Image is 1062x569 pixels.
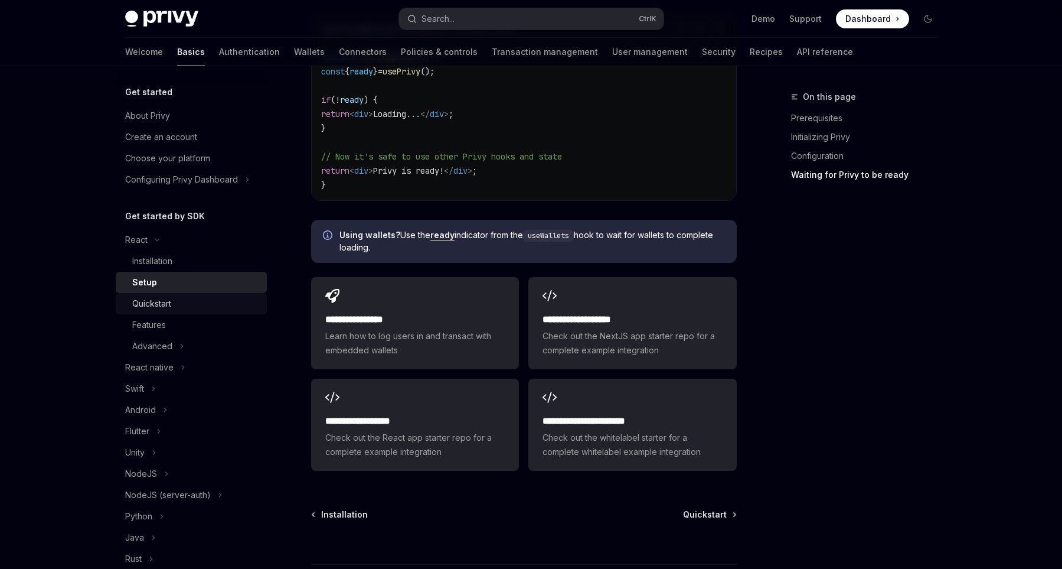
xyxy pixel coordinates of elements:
[116,378,267,399] button: Toggle Swift section
[116,336,267,357] button: Toggle Advanced section
[325,431,505,459] span: Check out the React app starter repo for a complete example integration
[339,38,387,66] a: Connectors
[523,230,574,242] code: useWallets
[683,509,727,521] span: Quickstart
[789,13,822,25] a: Support
[845,13,891,25] span: Dashboard
[331,95,335,105] span: (
[468,165,472,176] span: >
[368,109,373,119] span: >
[132,275,157,290] div: Setup
[335,95,340,105] span: !
[528,277,736,369] a: **** **** **** ****Check out the NextJS app starter repo for a complete example integration
[683,509,736,521] a: Quickstart
[702,38,736,66] a: Security
[368,165,373,176] span: >
[340,95,364,105] span: ready
[321,66,345,77] span: const
[219,38,280,66] a: Authentication
[430,109,444,119] span: div
[116,314,267,336] a: Features
[125,488,211,502] div: NodeJS (server-auth)
[116,169,267,190] button: Toggle Configuring Privy Dashboard section
[125,11,198,27] img: dark logo
[349,66,373,77] span: ready
[116,527,267,548] button: Toggle Java section
[383,66,420,77] span: usePrivy
[354,165,368,176] span: div
[323,230,335,242] svg: Info
[116,126,267,148] a: Create an account
[639,14,656,24] span: Ctrl K
[116,442,267,463] button: Toggle Unity section
[116,148,267,169] a: Choose your platform
[116,506,267,527] button: Toggle Python section
[797,38,853,66] a: API reference
[339,230,400,240] strong: Using wallets?
[321,180,326,190] span: }
[528,379,736,471] a: **** **** **** **** ***Check out the whitelabel starter for a complete whitelabel example integra...
[321,123,326,134] span: }
[125,382,144,396] div: Swift
[321,151,562,162] span: // Now it's safe to use other Privy hooks and state
[125,85,172,99] h5: Get started
[378,66,383,77] span: =
[321,509,368,521] span: Installation
[125,209,205,223] h5: Get started by SDK
[312,509,368,521] a: Installation
[125,38,163,66] a: Welcome
[750,38,783,66] a: Recipes
[345,66,349,77] span: {
[349,165,354,176] span: <
[430,230,455,240] a: ready
[349,109,354,119] span: <
[420,109,430,119] span: </
[472,165,477,176] span: ;
[125,233,148,247] div: React
[132,318,166,332] div: Features
[125,403,156,417] div: Android
[125,424,149,438] div: Flutter
[543,329,722,357] span: Check out the NextJS app starter repo for a complete example integration
[421,12,455,26] div: Search...
[321,109,349,119] span: return
[116,229,267,251] button: Toggle React section
[373,66,378,77] span: }
[449,109,453,119] span: ;
[125,446,145,460] div: Unity
[325,329,505,357] span: Learn how to log users in and transact with embedded wallets
[311,379,519,471] a: **** **** **** ***Check out the React app starter repo for a complete example integration
[116,251,267,272] a: Installation
[125,360,174,375] div: React native
[373,165,444,176] span: Privy is ready!
[125,173,238,187] div: Configuring Privy Dashboard
[132,254,172,268] div: Installation
[420,66,434,77] span: ();
[125,552,142,566] div: Rust
[132,297,171,311] div: Quickstart
[919,9,937,28] button: Toggle dark mode
[791,109,947,128] a: Prerequisites
[453,165,468,176] span: div
[294,38,325,66] a: Wallets
[125,531,144,545] div: Java
[836,9,909,28] a: Dashboard
[116,399,267,421] button: Toggle Android section
[321,165,349,176] span: return
[791,128,947,147] a: Initializing Privy
[543,431,722,459] span: Check out the whitelabel starter for a complete whitelabel example integration
[399,8,664,30] button: Open search
[444,165,453,176] span: </
[125,130,197,144] div: Create an account
[492,38,598,66] a: Transaction management
[791,165,947,184] a: Waiting for Privy to be ready
[116,357,267,378] button: Toggle React native section
[116,272,267,293] a: Setup
[116,485,267,506] button: Toggle NodeJS (server-auth) section
[791,147,947,165] a: Configuration
[177,38,205,66] a: Basics
[751,13,775,25] a: Demo
[311,277,519,369] a: **** **** **** *Learn how to log users in and transact with embedded wallets
[339,229,725,253] span: Use the indicator from the hook to wait for wallets to complete loading.
[116,105,267,126] a: About Privy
